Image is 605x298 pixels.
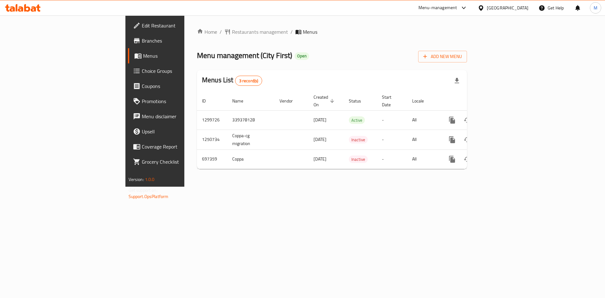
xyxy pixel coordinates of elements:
[349,155,368,163] div: Inactive
[129,175,144,184] span: Version:
[197,91,510,169] table: enhanced table
[129,192,169,201] a: Support.OpsPlatform
[314,93,336,108] span: Created On
[142,22,222,29] span: Edit Restaurant
[314,135,326,143] span: [DATE]
[142,113,222,120] span: Menu disclaimer
[303,28,317,36] span: Menus
[142,143,222,150] span: Coverage Report
[349,136,368,143] span: Inactive
[197,48,292,62] span: Menu management ( City First )
[128,124,227,139] a: Upsell
[142,67,222,75] span: Choice Groups
[142,82,222,90] span: Coupons
[128,33,227,48] a: Branches
[128,79,227,94] a: Coupons
[128,48,227,63] a: Menus
[445,132,460,147] button: more
[487,4,528,11] div: [GEOGRAPHIC_DATA]
[377,149,407,169] td: -
[314,155,326,163] span: [DATE]
[128,18,227,33] a: Edit Restaurant
[142,97,222,105] span: Promotions
[449,73,464,88] div: Export file
[460,152,475,167] button: Change Status
[227,130,274,149] td: Coppa-cg migration
[235,78,262,84] span: 3 record(s)
[412,97,432,105] span: Locale
[202,97,214,105] span: ID
[232,28,288,36] span: Restaurants management
[460,113,475,128] button: Change Status
[349,156,368,163] span: Inactive
[295,52,309,60] div: Open
[382,93,400,108] span: Start Date
[349,116,365,124] div: Active
[142,158,222,166] span: Grocery Checklist
[145,175,155,184] span: 1.0.0
[128,109,227,124] a: Menu disclaimer
[142,128,222,135] span: Upsell
[128,63,227,79] a: Choice Groups
[142,37,222,44] span: Branches
[227,110,274,130] td: 339378128
[460,132,475,147] button: Change Status
[407,110,440,130] td: All
[418,51,467,62] button: Add New Menu
[232,97,251,105] span: Name
[440,91,510,111] th: Actions
[291,28,293,36] li: /
[235,76,262,86] div: Total records count
[445,113,460,128] button: more
[128,154,227,169] a: Grocery Checklist
[418,4,457,12] div: Menu-management
[445,152,460,167] button: more
[349,97,369,105] span: Status
[197,28,467,36] nav: breadcrumb
[594,4,597,11] span: M
[407,149,440,169] td: All
[224,28,288,36] a: Restaurants management
[128,94,227,109] a: Promotions
[227,149,274,169] td: Coppa
[377,130,407,149] td: -
[314,116,326,124] span: [DATE]
[423,53,462,61] span: Add New Menu
[143,52,222,60] span: Menus
[407,130,440,149] td: All
[128,139,227,154] a: Coverage Report
[279,97,301,105] span: Vendor
[202,75,262,86] h2: Menus List
[377,110,407,130] td: -
[295,53,309,59] span: Open
[349,117,365,124] span: Active
[129,186,158,194] span: Get support on:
